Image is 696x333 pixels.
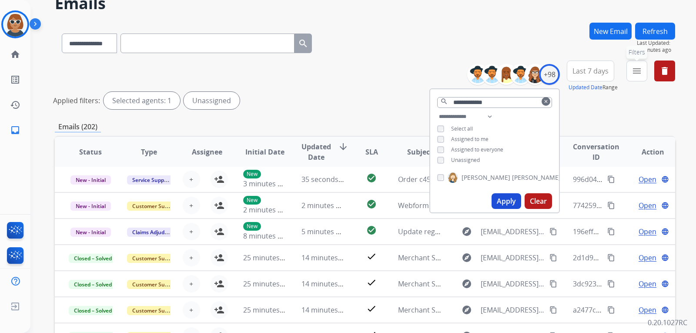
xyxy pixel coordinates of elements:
[462,173,510,182] span: [PERSON_NAME]
[10,100,20,110] mat-icon: history
[79,147,102,157] span: Status
[301,175,352,184] span: 35 seconds ago
[617,137,675,167] th: Action
[512,173,561,182] span: [PERSON_NAME]
[451,156,480,164] span: Unassigned
[549,306,557,314] mat-icon: content_copy
[661,254,669,262] mat-icon: language
[141,147,157,157] span: Type
[301,305,352,315] span: 14 minutes ago
[189,252,193,263] span: +
[243,170,261,178] p: New
[366,199,377,209] mat-icon: check_circle
[243,231,290,241] span: 8 minutes ago
[301,201,348,210] span: 2 minutes ago
[243,196,261,205] p: New
[607,280,615,288] mat-icon: content_copy
[214,174,224,185] mat-icon: person_add
[70,202,111,211] span: New - Initial
[243,253,294,262] span: 25 minutes ago
[481,226,544,237] span: [EMAIL_ADDRESS][DOMAIN_NAME]
[214,279,224,289] mat-icon: person_add
[607,175,615,183] mat-icon: content_copy
[607,306,615,314] mat-icon: content_copy
[69,254,117,263] span: Closed – Solved
[637,40,675,47] span: Last Updated:
[214,305,224,315] mat-icon: person_add
[183,249,200,266] button: +
[69,280,117,289] span: Closed – Solved
[243,222,261,231] p: New
[104,92,180,109] div: Selected agents: 1
[10,125,20,135] mat-icon: inbox
[243,179,290,188] span: 3 minutes ago
[481,279,544,289] span: [EMAIL_ADDRESS][DOMAIN_NAME]
[366,173,377,183] mat-icon: check_circle
[572,69,609,73] span: Last 7 days
[127,175,177,185] span: Service Support
[398,175,552,184] span: Order c4506ad9-68d4-4045-9a19-caddfc7e983c
[639,252,656,263] span: Open
[3,12,27,37] img: avatar
[451,135,489,143] span: Assigned to me
[407,147,433,157] span: Subject
[189,305,193,315] span: +
[183,301,200,319] button: +
[127,280,184,289] span: Customer Support
[243,305,294,315] span: 25 minutes ago
[366,251,377,262] mat-icon: check
[661,175,669,183] mat-icon: language
[639,279,656,289] span: Open
[398,305,645,315] span: Merchant Support #659913: How would you rate the support you received?
[659,66,670,76] mat-icon: delete
[301,253,352,262] span: 14 minutes ago
[607,202,615,209] mat-icon: content_copy
[462,279,472,289] mat-icon: explore
[127,254,184,263] span: Customer Support
[366,277,377,288] mat-icon: check
[398,253,645,262] span: Merchant Support #659908: How would you rate the support you received?
[549,228,557,235] mat-icon: content_copy
[639,226,656,237] span: Open
[301,279,352,289] span: 14 minutes ago
[10,74,20,85] mat-icon: list_alt
[549,254,557,262] mat-icon: content_copy
[543,99,549,104] mat-icon: clear
[10,49,20,60] mat-icon: home
[189,279,193,289] span: +
[55,121,101,132] p: Emails (202)
[214,252,224,263] mat-icon: person_add
[481,305,544,315] span: [EMAIL_ADDRESS][DOMAIN_NAME]
[462,252,472,263] mat-icon: explore
[243,205,290,215] span: 2 minutes ago
[214,200,224,211] mat-icon: person_add
[607,228,615,235] mat-icon: content_copy
[481,252,544,263] span: [EMAIL_ADDRESS][DOMAIN_NAME]
[301,141,331,162] span: Updated Date
[127,306,184,315] span: Customer Support
[573,141,619,162] span: Conversation ID
[632,66,642,76] mat-icon: menu
[626,61,647,81] button: Filters
[440,98,448,105] mat-icon: search
[127,228,187,237] span: Claims Adjudication
[569,84,618,91] span: Range
[589,23,632,40] button: New Email
[366,303,377,314] mat-icon: check
[567,61,614,81] button: Last 7 days
[525,193,552,209] button: Clear
[639,305,656,315] span: Open
[338,141,348,152] mat-icon: arrow_downward
[183,223,200,240] button: +
[189,174,193,185] span: +
[69,306,117,315] span: Closed – Solved
[639,174,656,185] span: Open
[637,47,675,54] span: 9 minutes ago
[214,226,224,237] mat-icon: person_add
[70,175,111,185] span: New - Initial
[451,125,473,132] span: Select all
[549,280,557,288] mat-icon: content_copy
[301,227,348,236] span: 5 minutes ago
[462,305,472,315] mat-icon: explore
[192,147,222,157] span: Assignee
